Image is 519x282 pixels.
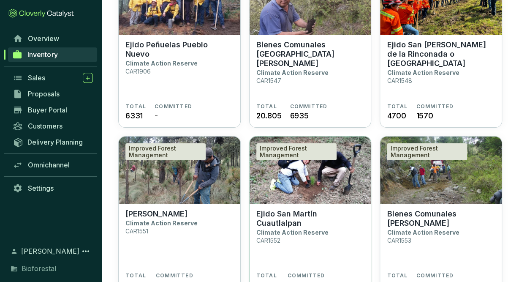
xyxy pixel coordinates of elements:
[28,106,67,114] span: Buyer Portal
[21,246,79,256] span: [PERSON_NAME]
[119,137,240,204] img: Ejido Tlalmanalco
[387,103,408,110] span: TOTAL
[387,77,412,84] p: CAR1548
[28,34,59,43] span: Overview
[125,219,198,227] p: Climate Action Reserve
[416,110,433,121] span: 1570
[8,71,97,85] a: Sales
[256,40,364,68] p: Bienes Comunales [GEOGRAPHIC_DATA][PERSON_NAME]
[387,209,495,228] p: Bienes Comunales [PERSON_NAME]
[416,103,454,110] span: COMMITTED
[8,87,97,101] a: Proposals
[256,110,282,121] span: 20.805
[156,272,193,279] span: COMMITTED
[22,263,56,274] span: Bioforestal
[27,138,83,146] span: Delivery Planning
[125,272,146,279] span: TOTAL
[27,50,57,59] span: Inventory
[125,40,234,59] p: Ejido Peñuelas Pueblo Nuevo
[8,31,97,46] a: Overview
[8,103,97,117] a: Buyer Portal
[387,40,495,68] p: Ejido San [PERSON_NAME] de la Rinconada o [GEOGRAPHIC_DATA]
[125,110,143,121] span: 6331
[28,184,54,192] span: Settings
[256,229,329,236] p: Climate Action Reserve
[8,135,97,149] a: Delivery Planning
[8,181,97,195] a: Settings
[416,272,454,279] span: COMMITTED
[256,272,277,279] span: TOTAL
[256,77,281,84] p: CAR1547
[380,137,502,204] img: Bienes Comunales Santiago Cuautenco
[387,237,411,244] p: CAR1553
[387,69,459,76] p: Climate Action Reserve
[250,137,371,204] img: Ejido San Martín Cuautlalpan
[8,158,97,172] a: Omnichannel
[155,103,192,110] span: COMMITTED
[256,103,277,110] span: TOTAL
[387,143,467,160] div: Improved Forest Management
[125,60,198,67] p: Climate Action Reserve
[387,272,408,279] span: TOTAL
[28,161,70,169] span: Omnichannel
[290,110,308,121] span: 6935
[8,47,97,62] a: Inventory
[28,90,60,98] span: Proposals
[387,229,459,236] p: Climate Action Reserve
[287,272,325,279] span: COMMITTED
[125,143,206,160] div: Improved Forest Management
[387,110,406,121] span: 4700
[256,143,337,160] div: Improved Forest Management
[125,227,148,235] p: CAR1551
[290,103,327,110] span: COMMITTED
[125,209,187,219] p: [PERSON_NAME]
[256,237,280,244] p: CAR1552
[125,103,146,110] span: TOTAL
[125,68,151,75] p: CAR1906
[256,69,329,76] p: Climate Action Reserve
[8,119,97,133] a: Customers
[28,74,45,82] span: Sales
[28,122,62,130] span: Customers
[256,209,364,228] p: Ejido San Martín Cuautlalpan
[155,110,158,121] span: -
